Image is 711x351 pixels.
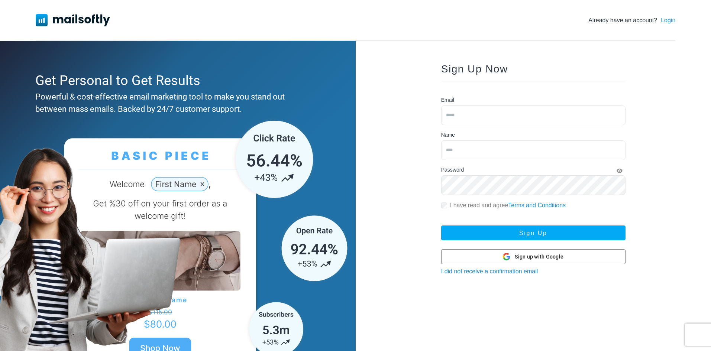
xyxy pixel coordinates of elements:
[441,166,464,174] label: Password
[450,201,566,210] label: I have read and agree
[36,14,110,26] img: Mailsoftly
[508,202,566,208] a: Terms and Conditions
[35,71,317,91] div: Get Personal to Get Results
[441,249,626,264] button: Sign up with Google
[441,96,454,104] label: Email
[441,131,455,139] label: Name
[515,253,563,261] span: Sign up with Google
[441,225,626,240] button: Sign Up
[661,16,675,25] a: Login
[441,268,538,274] a: I did not receive a confirmation email
[588,16,675,25] div: Already have an account?
[441,63,508,75] span: Sign Up Now
[617,168,623,173] i: Show Password
[35,91,317,115] div: Powerful & cost-effective email marketing tool to make you stand out between mass emails. Backed ...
